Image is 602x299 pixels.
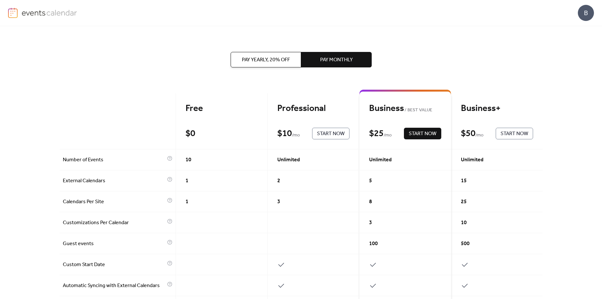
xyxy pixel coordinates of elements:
div: $ 25 [369,128,384,139]
span: Guest events [63,240,166,248]
span: Pay Monthly [320,56,353,64]
span: Start Now [501,130,528,138]
img: logo [8,8,18,18]
span: 2 [277,177,280,185]
span: External Calendars [63,177,166,185]
button: Pay Monthly [301,52,372,67]
span: Automatic Syncing with External Calendars [63,282,166,290]
span: BEST VALUE [404,106,433,114]
span: Start Now [317,130,345,138]
span: Customizations Per Calendar [63,219,166,227]
span: 1 [186,198,188,206]
span: 8 [369,198,372,206]
span: 5 [369,177,372,185]
button: Pay Yearly, 20% off [231,52,301,67]
span: / mo [292,132,300,139]
span: 10 [461,219,467,227]
span: Unlimited [369,156,392,164]
span: Custom Start Date [63,261,166,269]
span: Number of Events [63,156,166,164]
span: Unlimited [461,156,483,164]
span: 3 [369,219,372,227]
button: Start Now [496,128,533,139]
span: Pay Yearly, 20% off [242,56,290,64]
div: $ 0 [186,128,195,139]
div: $ 10 [277,128,292,139]
span: 15 [461,177,467,185]
div: Professional [277,103,349,114]
span: 500 [461,240,470,248]
div: $ 50 [461,128,475,139]
span: Calendars Per Site [63,198,166,206]
span: 1 [186,177,188,185]
span: 10 [186,156,191,164]
span: Unlimited [277,156,300,164]
div: B [578,5,594,21]
span: 25 [461,198,467,206]
span: / mo [475,132,483,139]
div: Business [369,103,441,114]
div: Free [186,103,258,114]
span: Start Now [409,130,436,138]
img: logo-type [22,8,77,17]
span: 3 [277,198,280,206]
span: 100 [369,240,378,248]
span: / mo [384,132,392,139]
div: Business+ [461,103,533,114]
button: Start Now [312,128,349,139]
button: Start Now [404,128,441,139]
